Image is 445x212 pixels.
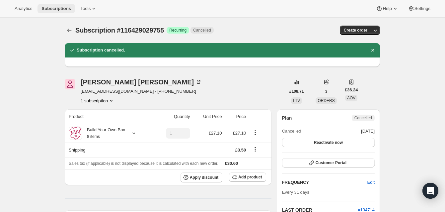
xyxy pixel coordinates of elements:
button: Tools [76,4,101,13]
span: Subscription #116429029755 [75,27,164,34]
th: Price [224,109,248,124]
span: £30.60 [225,161,238,166]
h2: FREQUENCY [282,179,367,186]
span: Reactivate now [314,140,343,145]
button: Edit [363,177,379,188]
span: Sales tax (if applicable) is not displayed because it is calculated with each new order. [69,161,218,166]
button: Help [372,4,402,13]
button: Subscriptions [65,26,74,35]
button: Analytics [11,4,36,13]
span: Cancelled [354,115,372,121]
button: Subscriptions [37,4,75,13]
span: 3 [325,89,328,94]
button: Dismiss notification [368,46,377,55]
button: Shipping actions [250,146,260,153]
span: £108.71 [289,89,304,94]
button: Customer Portal [282,158,375,167]
span: LTV [293,98,300,103]
span: Create order [344,28,367,33]
span: £27.10 [209,131,222,136]
h2: Plan [282,115,292,121]
img: product img [69,127,82,140]
span: [DATE] [361,128,375,135]
span: AOV [347,96,355,100]
button: Product actions [250,129,260,136]
span: Customer Portal [316,160,346,165]
button: £108.71 [285,87,308,96]
span: Recurring [169,28,186,33]
span: Add product [238,174,262,180]
span: Analytics [15,6,32,11]
button: Product actions [81,97,114,104]
button: Reactivate now [282,138,375,147]
button: Settings [404,4,434,13]
small: 8 items [87,134,100,139]
span: £3.50 [235,148,246,153]
span: Every 31 days [282,190,309,195]
button: Create order [340,26,371,35]
span: Cancelled [193,28,211,33]
button: Add product [229,172,266,182]
div: Open Intercom Messenger [422,183,438,199]
span: [EMAIL_ADDRESS][DOMAIN_NAME] · [PHONE_NUMBER] [81,88,202,95]
th: Shipping [65,143,152,157]
span: Settings [414,6,430,11]
th: Unit Price [192,109,224,124]
span: Tools [80,6,91,11]
button: 3 [321,87,332,96]
th: Product [65,109,152,124]
div: Build Your Own Box [82,127,125,140]
th: Quantity [152,109,192,124]
button: Apply discount [181,172,223,182]
span: ORDERS [318,98,334,103]
span: Help [383,6,392,11]
span: Edit [367,179,375,186]
span: Cancelled [282,128,301,135]
span: £27.10 [233,131,246,136]
h2: Subscription cancelled. [77,47,125,53]
span: Apply discount [190,175,219,180]
span: Tracy Adams [65,79,75,89]
div: [PERSON_NAME] [PERSON_NAME] [81,79,202,85]
span: £36.24 [345,87,358,93]
span: Subscriptions [41,6,71,11]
